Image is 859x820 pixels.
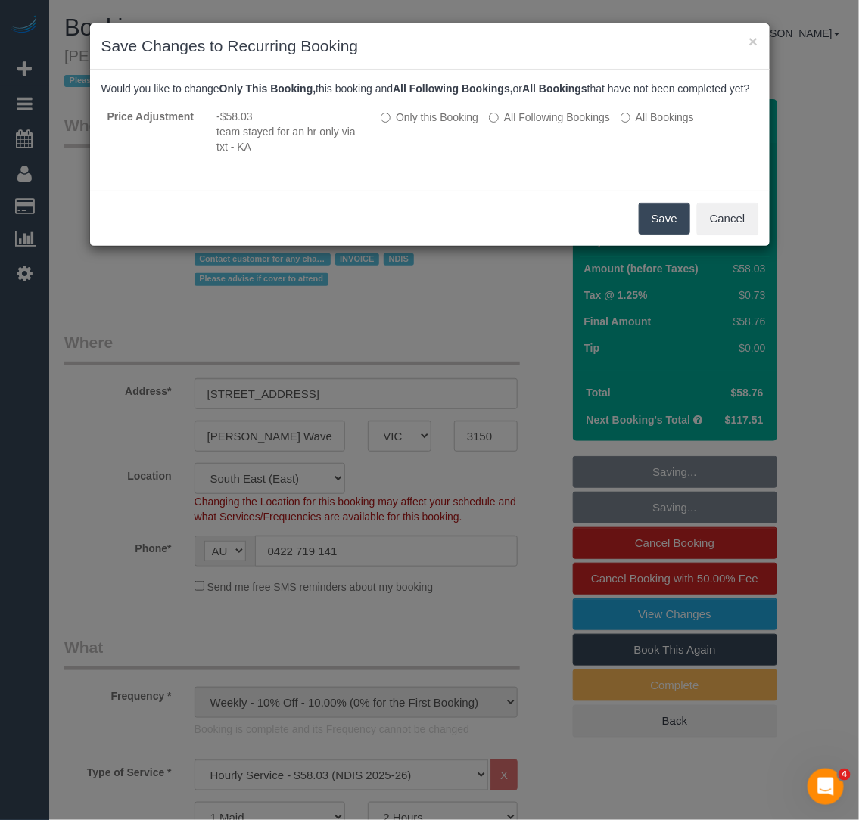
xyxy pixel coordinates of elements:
[393,82,513,95] b: All Following Bookings,
[489,113,499,123] input: All Following Bookings
[749,33,758,49] button: ×
[216,124,369,154] li: team stayed for an hr only via txt - KA
[216,109,369,124] li: -$58.03
[839,769,851,781] span: 4
[697,203,758,235] button: Cancel
[381,110,478,125] label: All other bookings in the series will remain the same.
[107,110,195,123] strong: Price Adjustment
[489,110,610,125] label: This and all the bookings after it will be changed.
[621,110,694,125] label: All bookings that have not been completed yet will be changed.
[522,82,587,95] b: All Bookings
[639,203,690,235] button: Save
[621,113,630,123] input: All Bookings
[381,113,391,123] input: Only this Booking
[219,82,316,95] b: Only This Booking,
[101,35,758,57] h3: Save Changes to Recurring Booking
[808,769,844,805] iframe: Intercom live chat
[101,81,758,96] p: Would you like to change this booking and or that have not been completed yet?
